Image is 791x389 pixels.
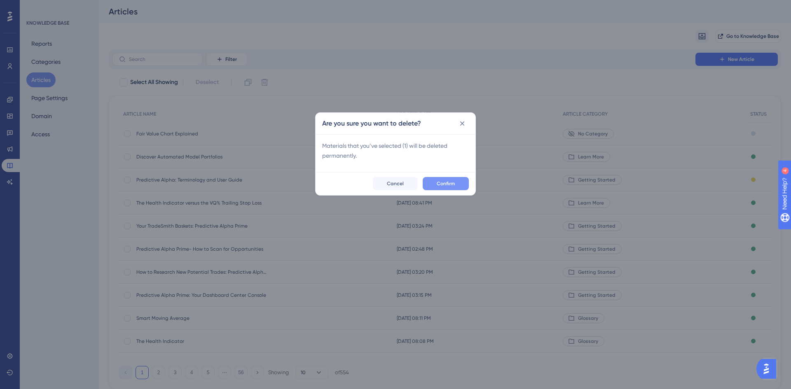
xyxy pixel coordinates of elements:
[756,356,781,381] iframe: UserGuiding AI Assistant Launcher
[57,4,60,11] div: 4
[19,2,51,12] span: Need Help?
[387,180,404,187] span: Cancel
[437,180,455,187] span: Confirm
[322,141,469,161] span: Materials that you’ve selected ( 1 ) will be deleted permanently.
[322,119,421,128] h2: Are you sure you want to delete?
